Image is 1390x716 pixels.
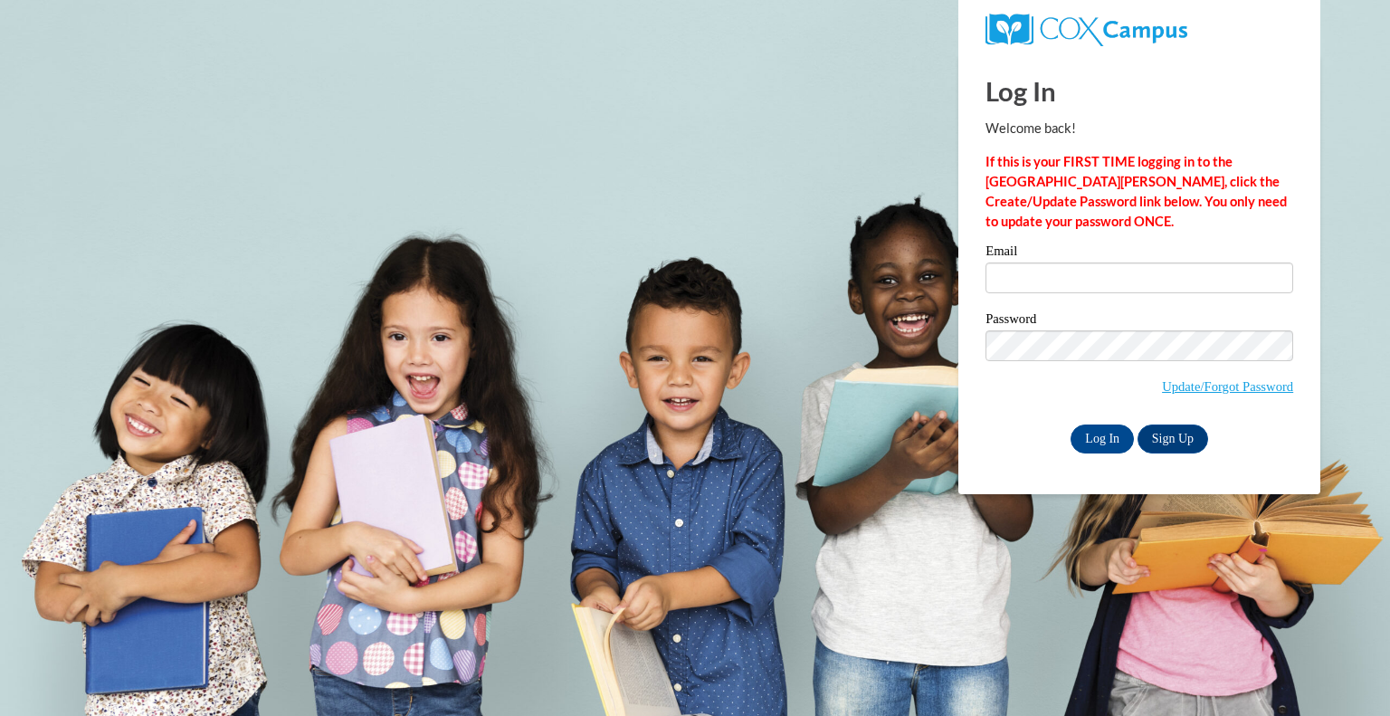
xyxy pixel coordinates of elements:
label: Email [985,244,1293,263]
label: Password [985,312,1293,330]
a: Sign Up [1138,425,1208,453]
input: Log In [1071,425,1134,453]
img: COX Campus [985,14,1187,46]
h1: Log In [985,72,1293,110]
strong: If this is your FIRST TIME logging in to the [GEOGRAPHIC_DATA][PERSON_NAME], click the Create/Upd... [985,154,1287,229]
a: COX Campus [985,21,1187,36]
a: Update/Forgot Password [1162,379,1293,394]
p: Welcome back! [985,119,1293,138]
